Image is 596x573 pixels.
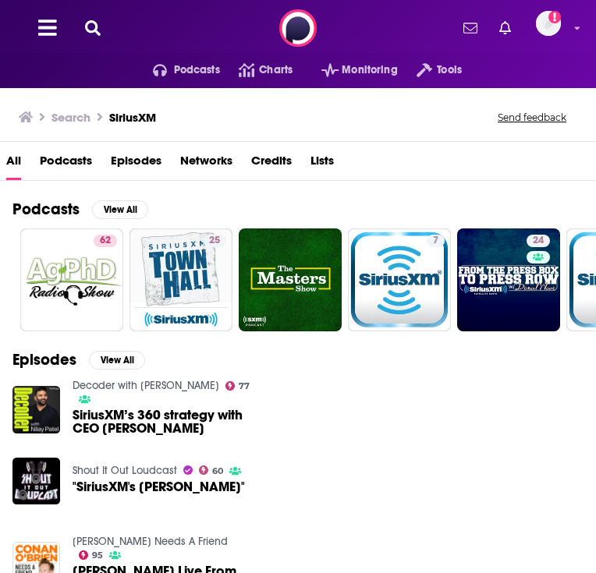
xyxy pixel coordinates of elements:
[12,350,145,370] a: EpisodesView All
[73,409,250,435] span: SiriusXM’s 360 strategy with CEO [PERSON_NAME]
[20,228,123,331] a: 62
[457,228,560,331] a: 24
[12,200,148,219] a: PodcastsView All
[134,58,220,83] button: open menu
[94,235,117,247] a: 62
[437,59,462,81] span: Tools
[12,200,80,219] h2: Podcasts
[220,58,293,83] a: Charts
[51,110,90,125] h3: Search
[73,480,245,493] span: "SiriusXM's [PERSON_NAME]"
[259,59,293,81] span: Charts
[73,464,177,477] a: Shout It Out Loudcast
[536,11,561,36] span: Logged in as megcassidy
[533,233,544,249] span: 24
[279,9,317,47] img: Podchaser - Follow, Share and Rate Podcasts
[212,468,223,475] span: 60
[536,11,570,45] a: Logged in as megcassidy
[342,59,397,81] span: Monitoring
[536,11,561,36] img: User Profile
[225,381,250,391] a: 77
[493,111,571,124] button: Send feedback
[12,386,60,433] img: SiriusXM’s 360 strategy with CEO Jennifer Witz
[12,458,60,505] img: "SiriusXM's Keith Roth"
[73,480,245,493] a: "SiriusXM's Keith Roth"
[79,550,104,560] a: 95
[251,148,292,180] a: Credits
[209,233,220,249] span: 25
[129,228,232,331] a: 25
[199,465,224,475] a: 60
[303,58,398,83] button: open menu
[111,148,161,180] a: Episodes
[73,535,228,548] a: Conan O’Brien Needs A Friend
[398,58,462,83] button: open menu
[239,383,250,390] span: 77
[89,351,145,370] button: View All
[73,409,250,435] a: SiriusXM’s 360 strategy with CEO Jennifer Witz
[457,15,484,41] a: Show notifications dropdown
[427,235,445,247] a: 7
[527,235,550,247] a: 24
[40,148,92,180] a: Podcasts
[92,200,148,219] button: View All
[433,233,438,249] span: 7
[109,110,156,125] h3: SiriusXM
[348,228,451,331] a: 7
[92,552,103,559] span: 95
[548,11,561,23] svg: Add a profile image
[493,15,517,41] a: Show notifications dropdown
[73,379,219,392] a: Decoder with Nilay Patel
[180,148,232,180] a: Networks
[6,148,21,180] a: All
[310,148,334,180] a: Lists
[12,350,76,370] h2: Episodes
[100,233,111,249] span: 62
[174,59,220,81] span: Podcasts
[203,235,226,247] a: 25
